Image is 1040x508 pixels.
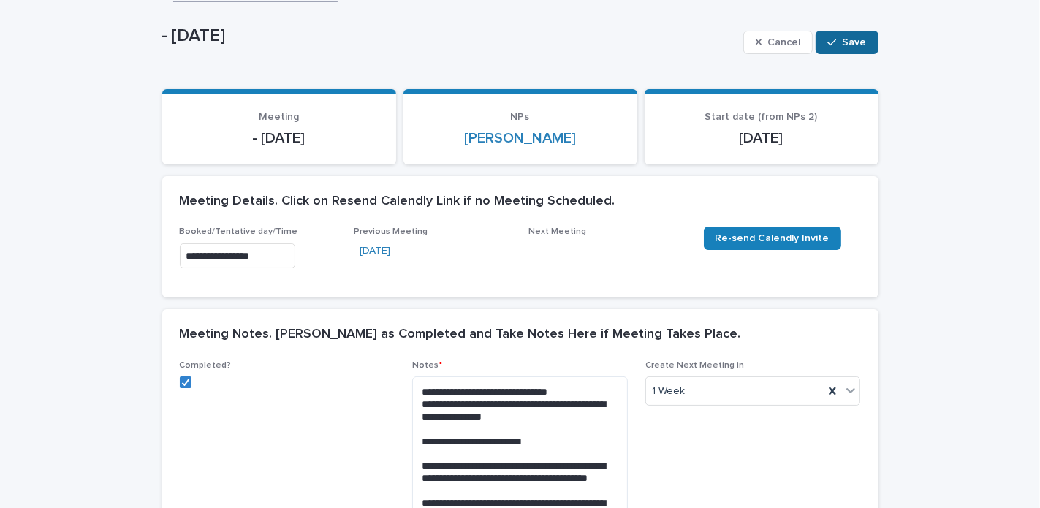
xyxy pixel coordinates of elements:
span: Meeting [259,112,299,122]
a: [PERSON_NAME] [464,129,576,147]
span: Previous Meeting [354,227,428,236]
button: Cancel [743,31,813,54]
span: Completed? [180,361,232,370]
p: - [529,243,686,259]
span: Booked/Tentative day/Time [180,227,298,236]
h2: Meeting Notes. [PERSON_NAME] as Completed and Take Notes Here if Meeting Takes Place. [180,327,741,343]
span: Start date (from NPs 2) [705,112,818,122]
a: Re-send Calendly Invite [704,227,841,250]
span: Next Meeting [529,227,587,236]
span: 1 Week [652,384,685,399]
button: Save [816,31,878,54]
span: Create Next Meeting in [645,361,744,370]
a: - [DATE] [354,243,391,259]
span: Save [843,37,867,48]
span: Cancel [767,37,800,48]
p: - [DATE] [180,129,379,147]
span: Re-send Calendly Invite [716,233,830,243]
p: [DATE] [662,129,861,147]
span: Notes [412,361,442,370]
h2: Meeting Details. Click on Resend Calendly Link if no Meeting Scheduled. [180,194,615,210]
p: - [DATE] [162,26,737,47]
span: NPs [511,112,530,122]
